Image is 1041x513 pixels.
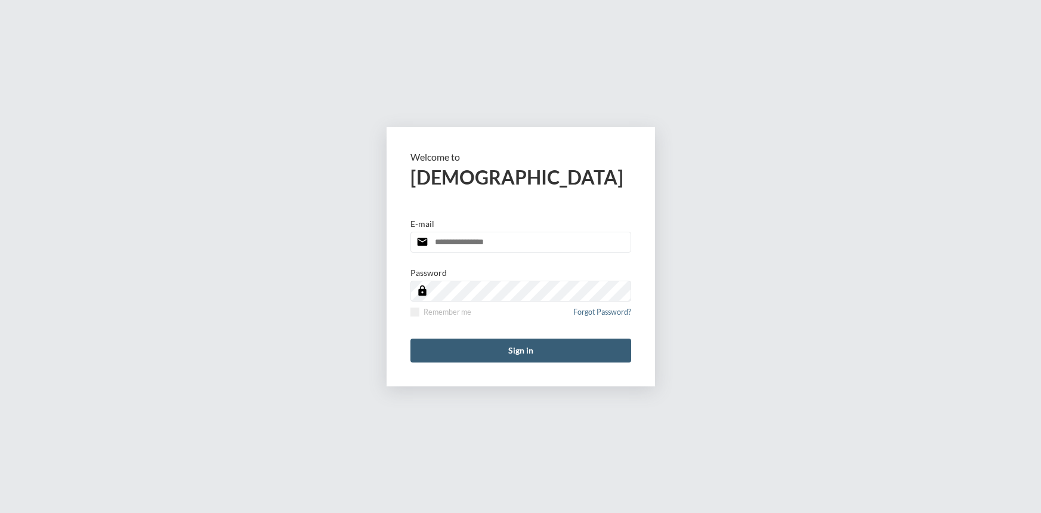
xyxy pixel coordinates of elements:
p: Welcome to [410,151,631,162]
p: E-mail [410,219,434,229]
button: Sign in [410,339,631,363]
a: Forgot Password? [573,308,631,324]
h2: [DEMOGRAPHIC_DATA] [410,165,631,189]
p: Password [410,268,447,278]
label: Remember me [410,308,471,317]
